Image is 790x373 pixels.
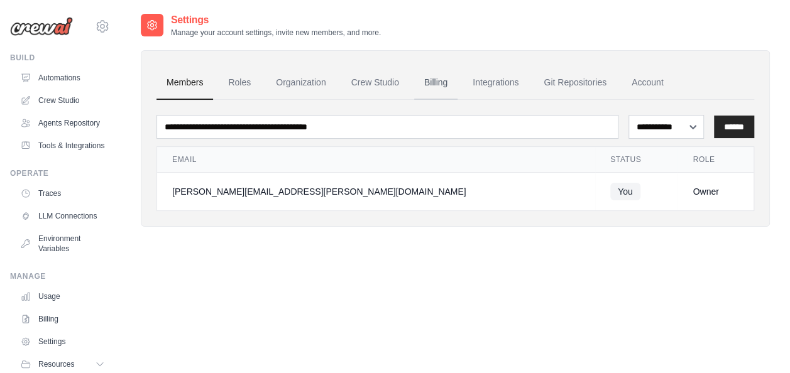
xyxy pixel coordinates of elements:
a: Crew Studio [15,90,110,111]
a: Members [156,66,213,100]
h2: Settings [171,13,381,28]
a: Tools & Integrations [15,136,110,156]
a: Crew Studio [341,66,409,100]
th: Status [595,147,678,173]
th: Role [678,147,754,173]
a: Git Repositories [534,66,617,100]
div: Operate [10,168,110,178]
a: Traces [15,183,110,203]
a: Usage [15,286,110,306]
th: Email [157,147,595,173]
img: Logo [10,17,73,36]
a: LLM Connections [15,206,110,226]
div: Build [10,53,110,63]
div: Owner [693,185,738,198]
a: Billing [15,309,110,329]
div: Manage [10,271,110,281]
a: Automations [15,68,110,88]
a: Integrations [463,66,529,100]
div: [PERSON_NAME][EMAIL_ADDRESS][PERSON_NAME][DOMAIN_NAME] [172,185,580,198]
a: Settings [15,332,110,352]
span: You [610,183,640,200]
a: Account [622,66,674,100]
p: Manage your account settings, invite new members, and more. [171,28,381,38]
a: Roles [218,66,261,100]
a: Organization [266,66,336,100]
a: Billing [414,66,458,100]
a: Environment Variables [15,229,110,259]
a: Agents Repository [15,113,110,133]
span: Resources [38,359,74,369]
